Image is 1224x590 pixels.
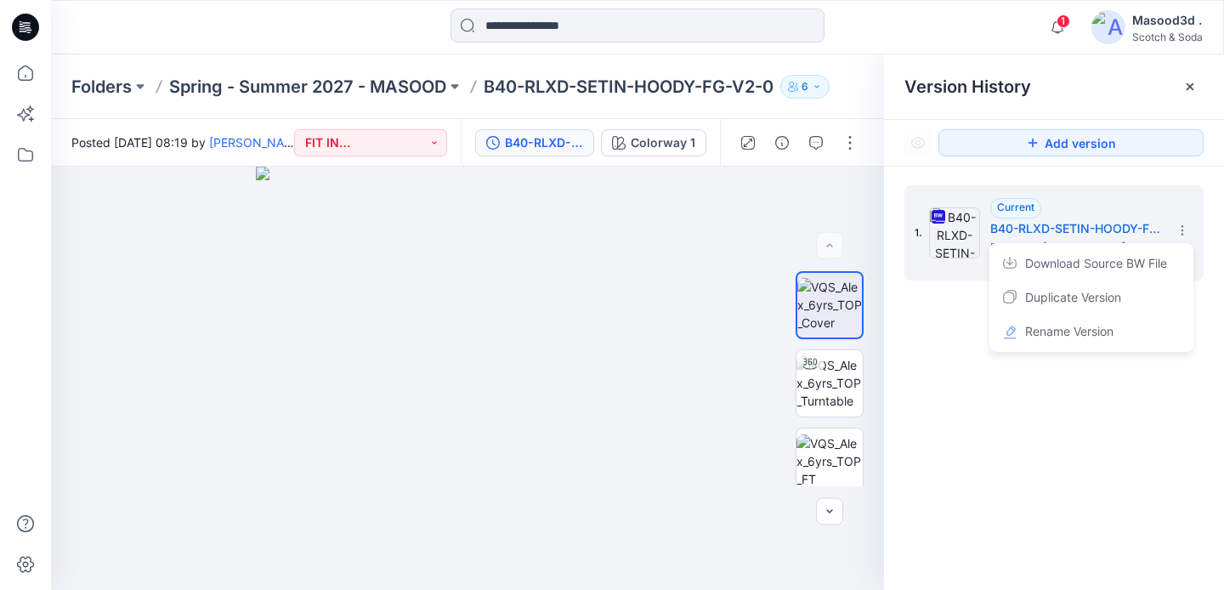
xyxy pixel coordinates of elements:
img: VQS_Alex_6yrs_TOP_Turntable [796,356,863,410]
div: Colorway 1 [631,133,695,152]
p: B40-RLXD-SETIN-HOODY-FG-V2-0 [484,75,773,99]
div: B40-RLXD-SETIN-HOODY-FG-V2-0 [505,133,583,152]
div: Masood3d . [1132,10,1203,31]
span: 1. [915,225,922,241]
button: Add version [938,129,1204,156]
button: B40-RLXD-SETIN-HOODY-FG-V2-0 [475,129,594,156]
span: Current [997,201,1034,213]
span: Download Source BW File [1025,253,1167,274]
img: avatar [1091,10,1125,44]
img: B40-RLXD-SETIN-HOODY-FG-V2-0 [929,207,980,258]
a: [PERSON_NAME] [209,135,305,150]
span: Duplicate Version [1025,287,1121,308]
p: 6 [802,77,808,96]
button: 6 [780,75,830,99]
span: Version History [904,77,1031,97]
img: eyJhbGciOiJIUzI1NiIsImtpZCI6IjAiLCJzbHQiOiJzZXMiLCJ0eXAiOiJKV1QifQ.eyJkYXRhIjp7InR5cGUiOiJzdG9yYW... [256,167,679,590]
a: Spring - Summer 2027 - MASOOD [169,75,446,99]
button: Close [1183,80,1197,94]
span: Posted [DATE] 08:19 by [71,133,294,151]
h5: B40-RLXD-SETIN-HOODY-FG-V2-0 [990,218,1160,239]
img: VQS_Alex_6yrs_TOP_FT [796,434,863,488]
img: VQS_Alex_6yrs_TOP_Cover [797,278,862,332]
div: Scotch & Soda [1132,31,1203,43]
a: Folders [71,75,132,99]
span: 1 [1057,14,1070,28]
button: Colorway 1 [601,129,706,156]
button: Details [768,129,796,156]
span: Rename Version [1025,321,1113,342]
span: Posted by: Ashley Harris [990,239,1160,256]
button: Show Hidden Versions [904,129,932,156]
